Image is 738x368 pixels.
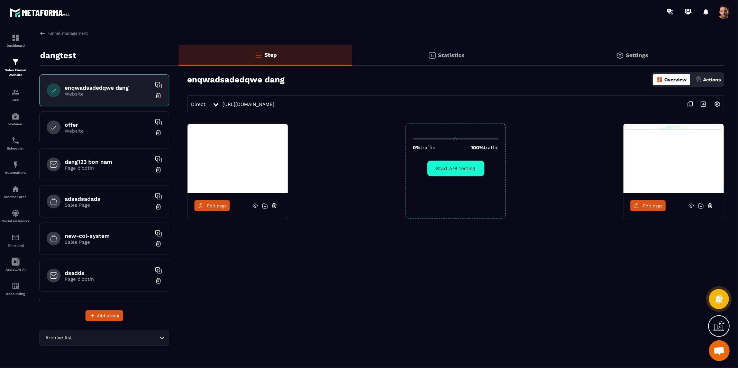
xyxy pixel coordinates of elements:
span: Archive list [44,334,74,342]
img: scheduler [11,136,20,145]
button: Add a step [85,310,123,321]
p: E-mailing [2,243,29,247]
p: Website [65,91,151,97]
span: Edit page [643,203,663,208]
h6: enqwadsadedqwe dang [65,84,151,91]
p: Page d'optin [65,165,151,171]
p: dangtest [40,48,76,62]
a: Funnel management [39,30,88,36]
span: traffic [420,145,435,150]
p: Step [264,52,277,58]
p: Page d'optin [65,276,151,282]
p: Automations [2,171,29,174]
span: Edit page [207,203,227,208]
img: automations [11,112,20,120]
img: automations [11,185,20,193]
a: formationformationCRM [2,83,29,107]
h6: new-col-system [65,233,151,239]
img: trash [155,92,162,99]
img: formation [11,34,20,42]
img: logo [10,6,72,19]
a: emailemailE-mailing [2,228,29,252]
img: bars-o.4a397970.svg [254,51,263,59]
div: Mở cuộc trò chuyện [709,340,730,361]
p: Statistics [438,52,465,59]
img: actions.d6e523a2.png [695,77,702,83]
img: email [11,233,20,242]
p: Assistant AI [2,268,29,271]
p: Social Networks [2,219,29,223]
h6: offer [65,122,151,128]
a: automationsautomationsWebinar [2,107,29,131]
div: Search for option [39,330,169,346]
p: Member area [2,195,29,199]
h3: enqwadsadedqwe dang [187,75,284,84]
img: image [623,124,724,193]
p: 0% [413,145,435,150]
img: trash [155,277,162,284]
span: Direct [191,101,206,107]
a: [URL][DOMAIN_NAME] [222,101,274,107]
img: formation [11,88,20,96]
img: setting-gr.5f69749f.svg [616,51,624,60]
img: trash [155,240,162,247]
p: Accounting [2,292,29,296]
span: Add a step [97,312,119,319]
a: formationformationDashboard [2,28,29,53]
a: Edit page [194,200,230,211]
p: 100% [471,145,499,150]
img: dashboard-orange.40269519.svg [657,77,663,83]
img: arrow [39,30,46,36]
a: social-networksocial-networkSocial Networks [2,204,29,228]
img: social-network [11,209,20,217]
button: Start A/B testing [427,161,484,176]
img: trash [155,129,162,136]
p: Overview [664,77,687,82]
a: formationformationSales Funnel Website [2,53,29,83]
p: Sales Page [65,202,151,208]
p: Dashboard [2,44,29,47]
img: automations [11,161,20,169]
p: Website [65,128,151,134]
p: Actions [703,77,721,82]
img: setting-w.858f3a88.svg [711,98,724,111]
a: Edit page [630,200,666,211]
img: trash [155,203,162,210]
p: Webinar [2,122,29,126]
h6: dsadds [65,270,151,276]
a: automationsautomationsAutomations [2,155,29,180]
img: trash [155,166,162,173]
span: traffic [484,145,499,150]
a: automationsautomationsMember area [2,180,29,204]
img: arrow-next.bcc2205e.svg [697,98,710,111]
p: Settings [626,52,648,59]
p: Sales Page [65,239,151,245]
p: CRM [2,98,29,102]
a: accountantaccountantAccounting [2,277,29,301]
a: schedulerschedulerScheduler [2,131,29,155]
img: formation [11,58,20,66]
img: accountant [11,282,20,290]
h6: adsadsadads [65,196,151,202]
input: Search for option [74,334,158,342]
img: stats.20deebd0.svg [428,51,436,60]
h6: dang123 bon nam [65,159,151,165]
img: image [188,124,209,131]
p: Scheduler [2,146,29,150]
a: Assistant AI [2,252,29,277]
p: Sales Funnel Website [2,68,29,78]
